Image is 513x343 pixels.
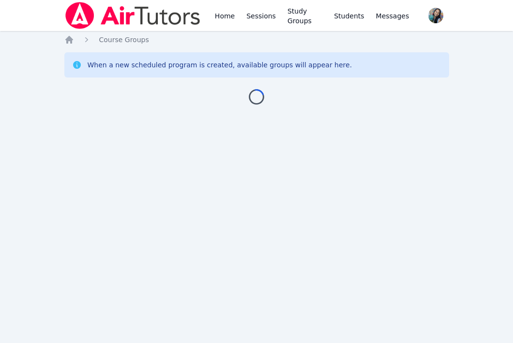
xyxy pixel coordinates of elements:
[64,35,449,45] nav: Breadcrumb
[99,36,149,44] span: Course Groups
[64,2,201,29] img: Air Tutors
[88,60,352,70] div: When a new scheduled program is created, available groups will appear here.
[99,35,149,45] a: Course Groups
[376,11,409,21] span: Messages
